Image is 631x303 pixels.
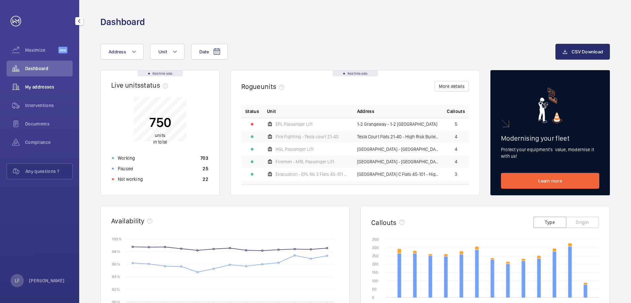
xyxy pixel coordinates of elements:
text: 100 [372,279,378,283]
p: 25 [203,165,208,172]
span: Date [199,49,209,54]
span: Unit [267,108,276,115]
span: Maximize [25,47,58,53]
span: CSV Download [572,49,603,54]
text: 250 [372,254,379,258]
p: 22 [203,176,208,182]
span: 3 [455,172,457,177]
span: HGL Passenger Lift [276,147,314,151]
span: units [261,82,287,91]
span: Interventions [25,102,73,109]
span: My addresses [25,84,73,90]
text: 350 [372,237,379,242]
text: 98 % [112,249,120,254]
button: Origin [566,217,599,228]
span: Callouts [447,108,465,115]
p: Working [118,155,135,161]
span: 4 [455,159,457,164]
text: 50 [372,287,377,291]
span: status [141,81,171,89]
span: Any questions ? [25,168,72,175]
button: More details [435,81,469,92]
span: Tesla Court Flats 21-40 - High Risk Building - Tesla Court Flats 21-40 [357,134,439,139]
span: [GEOGRAPHIC_DATA] - [GEOGRAPHIC_DATA] [357,159,439,164]
span: [GEOGRAPHIC_DATA] C Flats 45-101 - High Risk Building - [GEOGRAPHIC_DATA] 45-101 [357,172,439,177]
button: Address [100,44,144,60]
p: Not working [118,176,143,182]
span: Compliance [25,139,73,146]
p: Status [245,108,259,115]
p: in total [149,132,171,145]
p: Paused [118,165,133,172]
button: Type [533,217,566,228]
span: 4 [455,134,457,139]
h1: Dashboard [100,16,145,28]
p: LF [15,277,19,284]
text: 100 % [112,236,122,241]
span: units [155,133,165,138]
text: 92 % [112,287,120,291]
img: marketing-card.svg [538,88,562,124]
span: 5 [455,122,457,126]
text: 150 [372,270,378,275]
div: Real time data [333,70,378,76]
span: Address [109,49,126,54]
text: 0 [372,295,374,300]
p: [PERSON_NAME] [29,277,65,284]
p: 750 [149,114,171,130]
h2: Modernising your fleet [501,134,599,142]
text: 96 % [112,262,120,266]
h2: Live units [111,81,171,89]
span: Dashboard [25,65,73,72]
div: Real time data [138,70,183,76]
button: Date [191,44,228,60]
span: Evacuation - EPL No 3 Flats 45-101 L/h [276,172,349,177]
span: [GEOGRAPHIC_DATA] - [GEOGRAPHIC_DATA] [357,147,439,151]
a: Learn more [501,173,599,189]
span: Documents [25,121,73,127]
span: Unit [158,49,167,54]
span: Fire Fighting - Tesla court 21-40 [276,134,339,139]
text: 300 [372,245,379,250]
button: Unit [150,44,184,60]
text: 94 % [112,274,120,279]
span: Address [357,108,374,115]
p: Protect your equipment's value, modernise it with us! [501,146,599,159]
h2: Callouts [371,218,397,227]
span: 4 [455,147,457,151]
h2: Rogue [241,82,287,91]
span: EPL Passenger Lift [276,122,313,126]
span: Beta [58,47,67,53]
p: 703 [200,155,208,161]
span: Firemen - MRL Passenger Lift [276,159,334,164]
button: CSV Download [555,44,610,60]
text: 200 [372,262,379,266]
span: 1-2 Grangeway - 1-2 [GEOGRAPHIC_DATA] [357,122,437,126]
h2: Availability [111,217,145,225]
